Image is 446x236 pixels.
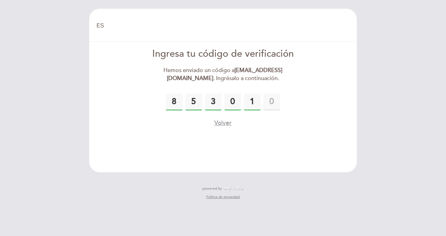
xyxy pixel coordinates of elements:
div: Hemos enviado un código a . Ingrésalo a continuación. [143,66,303,82]
input: 0 [224,94,241,110]
a: powered by [202,186,244,191]
div: Ingresa tu código de verificación [143,47,303,61]
strong: [EMAIL_ADDRESS][DOMAIN_NAME] [167,67,283,82]
span: powered by [202,186,222,191]
input: 0 [244,94,261,110]
button: Volver [214,119,232,127]
a: Política de privacidad [206,195,240,199]
input: 0 [205,94,222,110]
input: 0 [263,94,280,110]
img: MEITRE [224,187,244,190]
input: 0 [185,94,202,110]
input: 0 [166,94,183,110]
